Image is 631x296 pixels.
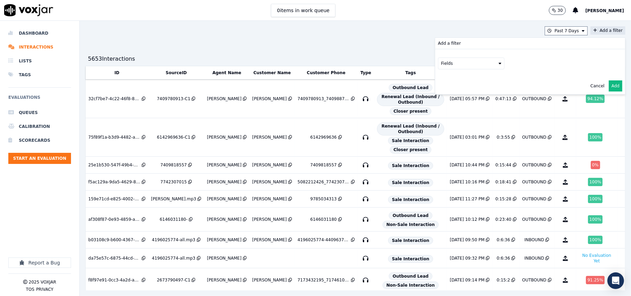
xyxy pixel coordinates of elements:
[450,277,484,283] div: [DATE] 09:14 PM
[207,255,242,261] div: [PERSON_NAME]
[586,95,605,103] div: 94.12 %
[207,277,242,283] div: [PERSON_NAME]
[4,4,53,16] img: voxjar logo
[298,277,350,283] div: 7173432195_7174610567
[450,134,484,140] div: [DATE] 03:01 PM
[310,196,337,202] div: 9785034313
[388,255,433,263] span: Sale Interaction
[388,162,433,169] span: Sale Interaction
[588,236,603,244] div: 100 %
[8,54,71,68] a: Lists
[166,70,187,76] button: SourceID
[377,93,445,106] span: Renewal Lead (Inbound / Outbound)
[389,272,432,280] span: Outbound Lead
[549,6,566,15] button: 30
[522,217,546,222] div: OUTBOUND
[388,137,433,145] span: Sale Interaction
[207,217,242,222] div: [PERSON_NAME]
[307,70,345,76] button: Customer Phone
[88,162,140,168] div: 25e1b530-547f-49b4-b5b2-ca27abfcad5e
[8,40,71,54] li: Interactions
[151,196,196,202] div: [PERSON_NAME].mp3
[522,162,546,168] div: OUTBOUND
[310,162,337,168] div: 7409818557
[114,70,119,76] button: ID
[388,196,433,203] span: Sale Interaction
[26,287,34,292] button: TOS
[8,26,71,40] li: Dashboard
[388,179,433,186] span: Sale Interaction
[207,96,242,102] div: [PERSON_NAME]
[36,287,53,292] button: Privacy
[591,161,600,169] div: 0 %
[450,217,484,222] div: [DATE] 10:12 PM
[88,237,140,243] div: b03108c9-b600-4367-b362-438f21e831dc
[8,93,71,106] h6: Evaluations
[405,70,416,76] button: Tags
[450,179,484,185] div: [DATE] 10:16 PM
[157,277,191,283] div: 2673790497-C1
[160,162,187,168] div: 7409818557
[252,217,287,222] div: [PERSON_NAME]
[8,120,71,133] a: Calibration
[389,212,432,219] span: Outbound Lead
[252,237,287,243] div: [PERSON_NAME]
[207,179,242,185] div: [PERSON_NAME]
[88,277,140,283] div: f8f97e91-0cc3-4a2d-aa74-2cdbc6169c0e
[207,196,242,202] div: [PERSON_NAME]
[588,178,603,186] div: 100 %
[585,6,631,15] button: [PERSON_NAME]
[549,6,573,15] button: 30
[29,279,56,285] p: 2025 Voxjar
[558,8,563,13] p: 30
[609,80,622,92] button: Add
[157,96,191,102] div: 7409780913-C1
[450,255,484,261] div: [DATE] 09:32 PM
[497,277,510,283] div: 0:15:2
[588,133,603,141] div: 100 %
[152,255,195,261] div: 4196025774-all.mp3
[383,221,439,228] span: Non-Sale Interaction
[252,179,287,185] div: [PERSON_NAME]
[438,58,505,69] button: Fields
[271,4,335,17] button: 0items in work queue
[590,83,605,89] button: Cancel
[310,217,337,222] div: 6146031180
[450,162,484,168] div: [DATE] 10:44 PM
[588,215,603,224] div: 100 %
[8,106,71,120] a: Queues
[524,255,544,261] div: INBOUND
[252,277,287,283] div: [PERSON_NAME]
[88,179,140,185] div: f5ac129a-9da5-4629-88d5-ff08f9f86aad
[252,134,287,140] div: [PERSON_NAME]
[607,272,624,289] div: Open Intercom Messenger
[157,134,191,140] div: 6142969636-C1
[252,196,287,202] div: [PERSON_NAME]
[522,277,546,283] div: OUTBOUND
[450,196,484,202] div: [DATE] 11:27 PM
[590,26,625,35] button: Add a filterAdd a filter Fields Cancel Add
[390,107,432,115] span: Closer present
[496,217,511,222] div: 0:23:40
[377,122,445,136] span: Renewal Lead (Inbound / Outbound)
[88,255,140,261] div: da75e57c-6875-44cd-bba0-23117322c8d2
[438,41,461,46] p: Add a filter
[160,179,187,185] div: 7742307015
[390,146,432,154] span: Closer present
[310,134,337,140] div: 6142969636
[585,8,624,13] span: [PERSON_NAME]
[8,258,71,268] button: Report a Bug
[579,251,615,265] button: No Evaluation Yet
[497,255,510,261] div: 0:6:36
[207,162,242,168] div: [PERSON_NAME]
[545,26,588,35] button: Past 7 Days
[88,55,135,63] div: 5653 Interaction s
[298,237,350,243] div: 4196025774-4409637402
[207,237,242,243] div: [PERSON_NAME]
[497,134,510,140] div: 0:3:55
[8,68,71,82] li: Tags
[586,276,605,284] div: 91.25 %
[88,134,140,140] div: 75f89f1a-b3d9-4482-a44f-b6f29530a027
